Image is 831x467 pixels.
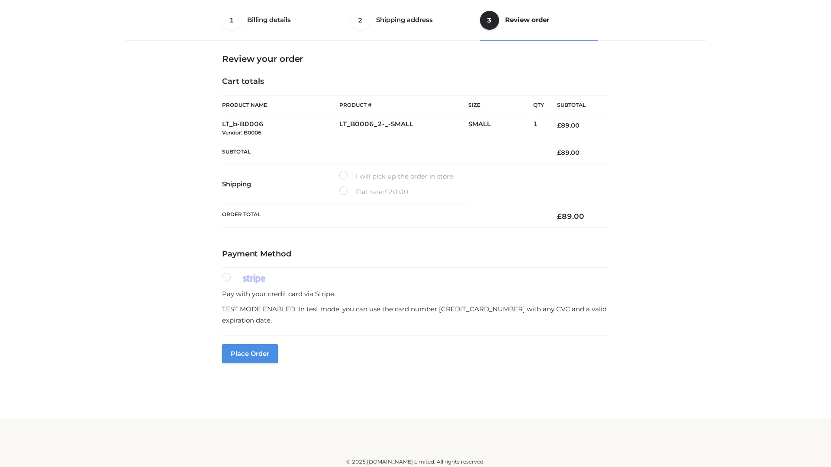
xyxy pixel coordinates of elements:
div: © 2025 [DOMAIN_NAME] Limited. All rights reserved. [129,457,702,466]
span: £ [557,149,561,157]
button: Place order [222,344,278,363]
td: SMALL [468,115,533,142]
small: Vendor: B0006 [222,129,261,136]
span: £ [557,122,561,129]
h4: Cart totals [222,77,609,86]
span: £ [384,188,388,196]
bdi: 89.00 [557,122,580,129]
th: Product Name [222,95,339,115]
h4: Payment Method [222,249,609,259]
bdi: 89.00 [557,212,584,221]
th: Size [468,96,529,115]
th: Subtotal [544,96,609,115]
th: Qty [533,95,544,115]
td: 1 [533,115,544,142]
th: Shipping [222,163,339,205]
th: Order Total [222,205,544,228]
bdi: 20.00 [384,188,409,196]
td: LT_B0006_2-_-SMALL [339,115,468,142]
p: TEST MODE ENABLED. In test mode, you can use the card number [CREDIT_CARD_NUMBER] with any CVC an... [222,304,609,326]
label: I will pick up the order in store. [339,171,454,182]
h3: Review your order [222,54,609,64]
label: Flat rate: [339,186,409,198]
th: Subtotal [222,142,544,163]
td: LT_b-B0006 [222,115,339,142]
p: Pay with your credit card via Stripe. [222,288,609,300]
bdi: 89.00 [557,149,580,157]
th: Product # [339,95,468,115]
span: £ [557,212,562,221]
